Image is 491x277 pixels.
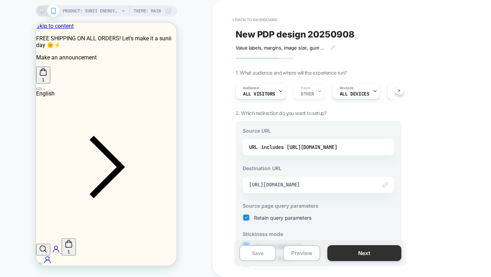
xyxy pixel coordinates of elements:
[236,45,325,51] span: Value labels, margins, image size, gum image and other edits
[236,110,327,116] span: 2. Which redirection do you want to setup?
[7,236,16,243] a: Account page
[283,245,320,261] button: Preview
[249,181,370,188] span: [URL][DOMAIN_NAME]
[16,225,26,232] a: Account page
[31,226,34,232] span: 1
[340,86,354,91] span: Devices
[63,5,119,17] span: PRODUCT: Sunii Energy Gum
[254,215,311,221] span: Retain query parameters
[340,92,369,97] span: ALL DEVICES
[395,92,419,97] span: Page Load
[236,29,354,40] span: New PDP design 20250908
[7,61,9,68] a: Logo
[239,245,276,261] button: Save
[383,182,388,187] img: edit
[228,14,281,25] button: < back to dashboard
[243,165,394,171] h3: Destination URL
[243,231,394,237] h3: Stickiness mode
[243,203,394,209] h3: Source page query parameters
[134,5,161,17] span: Theme: MAIN
[26,216,40,233] button: Cart
[261,142,337,152] div: includes [URL][DOMAIN_NAME]
[236,70,346,76] span: 1. What audience and where will the experience run?
[243,92,275,97] span: All Visitors
[243,86,259,91] span: Audience
[395,86,408,91] span: Trigger
[327,245,401,261] button: Next
[6,54,8,60] span: 1
[243,128,394,134] h3: Source URL
[249,142,388,152] div: URL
